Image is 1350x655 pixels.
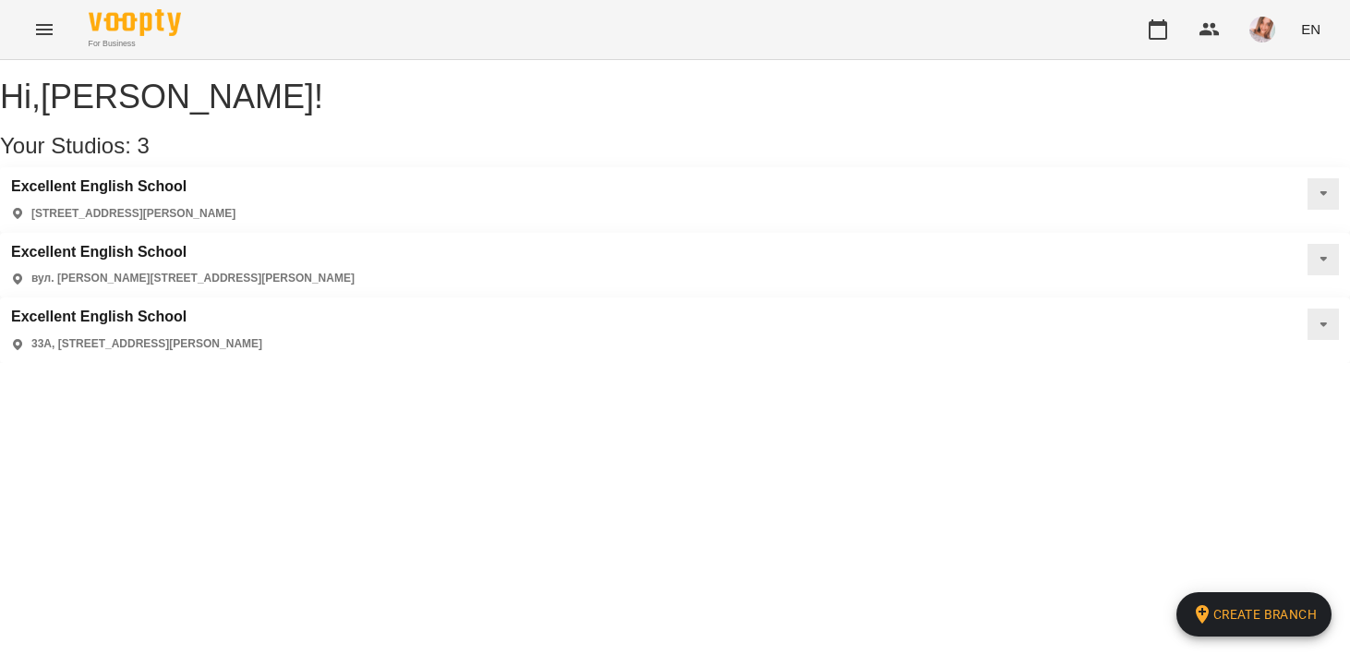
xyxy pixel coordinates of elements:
[1294,12,1328,46] button: EN
[11,244,355,261] a: Excellent English School
[31,336,262,352] p: 33A, [STREET_ADDRESS][PERSON_NAME]
[22,7,66,52] button: Menu
[31,206,235,222] p: [STREET_ADDRESS][PERSON_NAME]
[11,309,262,325] a: Excellent English School
[89,38,181,50] span: For Business
[11,178,235,195] a: Excellent English School
[1301,19,1320,39] span: EN
[1249,17,1275,42] img: 2d479bed210e0de545f6ee74c0e7e972.jpg
[31,271,355,286] p: вул. [PERSON_NAME][STREET_ADDRESS][PERSON_NAME]
[89,9,181,36] img: Voopty Logo
[138,133,150,158] span: 3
